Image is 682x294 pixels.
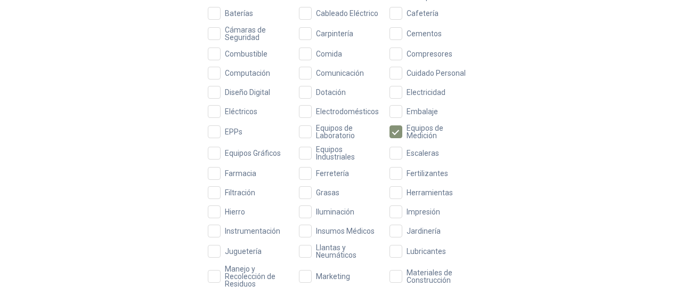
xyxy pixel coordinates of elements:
span: Eléctricos [221,108,262,115]
span: Compresores [402,50,457,58]
span: Farmacia [221,170,261,177]
span: Instrumentación [221,227,285,235]
span: Equipos de Laboratorio [312,124,384,139]
span: Manejo y Recolección de Residuos [221,265,293,288]
span: Cámaras de Seguridad [221,26,293,41]
span: Impresión [402,208,444,216]
span: Grasas [312,189,344,196]
span: Materiales de Construcción [402,269,474,284]
span: Electricidad [402,89,450,96]
span: Lubricantes [402,248,450,255]
span: Electrodomésticos [312,108,383,115]
span: Dotación [312,89,350,96]
span: Equipos Industriales [312,146,384,161]
span: Carpintería [312,30,358,37]
span: Llantas y Neumáticos [312,244,384,259]
span: Marketing [312,273,354,280]
span: Fertilizantes [402,170,452,177]
span: Computación [221,69,274,77]
span: Iluminación [312,208,359,216]
span: Cableado Eléctrico [312,10,383,17]
span: Diseño Digital [221,89,274,96]
span: Comida [312,50,346,58]
span: Equipos Gráficos [221,149,285,157]
span: Hierro [221,208,249,216]
span: Equipos de Medición [402,124,474,139]
span: Cementos [402,30,446,37]
span: Escaleras [402,149,443,157]
span: Cuidado Personal [402,69,470,77]
span: Insumos Médicos [312,227,379,235]
span: Combustible [221,50,272,58]
span: EPPs [221,128,247,136]
span: Comunicación [312,69,368,77]
span: Herramientas [402,189,457,196]
span: Cafetería [402,10,443,17]
span: Baterías [221,10,257,17]
span: Ferretería [312,170,353,177]
span: Filtración [221,189,259,196]
span: Juguetería [221,248,266,255]
span: Jardinería [402,227,445,235]
span: Embalaje [402,108,442,115]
